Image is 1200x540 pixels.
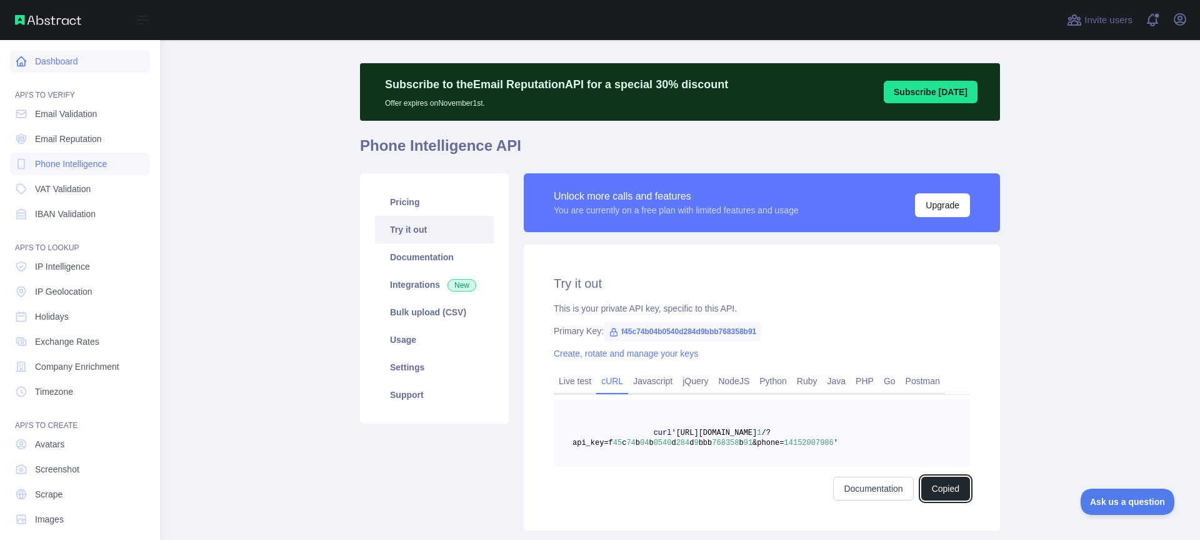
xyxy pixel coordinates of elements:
span: 45 [613,439,622,447]
a: IP Intelligence [10,255,150,278]
img: Abstract API [15,15,81,25]
a: Pricing [375,188,494,216]
span: curl [654,429,672,437]
span: VAT Validation [35,183,91,195]
span: Holidays [35,310,69,323]
a: Avatars [10,433,150,456]
a: IBAN Validation [10,203,150,225]
iframe: Toggle Customer Support [1081,489,1175,515]
span: b [649,439,653,447]
span: 0540 [654,439,672,447]
div: Primary Key: [554,325,970,337]
span: bbb [699,439,712,447]
span: Screenshot [35,463,79,476]
a: jQuery [677,371,713,391]
div: Unlock more calls and features [554,189,799,204]
div: You are currently on a free plan with limited features and usage [554,204,799,217]
span: d [671,439,676,447]
a: Company Enrichment [10,355,150,378]
a: cURL [596,371,628,391]
span: 9 [694,439,698,447]
a: Python [754,371,792,391]
a: Email Reputation [10,128,150,150]
button: Copied [921,477,970,501]
p: Subscribe to the Email Reputation API for a special 30 % discount [385,76,728,93]
div: API'S TO LOOKUP [10,228,150,253]
a: Usage [375,326,494,354]
span: IP Geolocation [35,285,92,298]
a: Scrape [10,483,150,506]
a: Integrations New [375,271,494,298]
span: Exchange Rates [35,335,99,348]
a: Javascript [628,371,677,391]
a: Timezone [10,380,150,403]
div: API'S TO CREATE [10,405,150,430]
a: NodeJS [713,371,754,391]
span: Invite users [1084,13,1132,28]
button: Subscribe [DATE] [884,81,977,103]
span: IBAN Validation [35,208,96,220]
a: Bulk upload (CSV) [375,298,494,326]
span: 14152007986 [784,439,834,447]
button: Upgrade [915,193,970,217]
a: Screenshot [10,458,150,481]
a: Ruby [792,371,822,391]
a: PHP [851,371,879,391]
span: Company Enrichment [35,360,119,373]
span: New [447,279,476,292]
span: Phone Intelligence [35,158,107,170]
span: IP Intelligence [35,260,90,273]
a: Dashboard [10,50,150,73]
span: c [622,439,626,447]
span: 768358 [712,439,739,447]
span: b [636,439,640,447]
span: b [739,439,744,447]
a: VAT Validation [10,178,150,200]
span: 04 [640,439,649,447]
a: Go [879,371,901,391]
a: Images [10,508,150,531]
a: Try it out [375,216,494,243]
span: '[URL][DOMAIN_NAME] [671,429,757,437]
div: This is your private API key, specific to this API. [554,302,970,315]
a: Java [822,371,851,391]
a: Support [375,381,494,409]
p: Offer expires on November 1st. [385,93,728,108]
span: 74 [626,439,635,447]
a: Settings [375,354,494,381]
a: Postman [901,371,945,391]
span: &phone= [752,439,784,447]
span: Images [35,513,64,526]
span: 284 [676,439,690,447]
h1: Phone Intelligence API [360,136,1000,166]
span: Timezone [35,385,73,398]
h2: Try it out [554,275,970,292]
a: IP Geolocation [10,280,150,303]
span: d [689,439,694,447]
a: Phone Intelligence [10,153,150,175]
span: Avatars [35,438,64,451]
a: Documentation [833,477,913,501]
a: Live test [554,371,596,391]
a: Email Validation [10,103,150,125]
span: ' [834,439,838,447]
a: Holidays [10,305,150,328]
span: 1 [757,429,761,437]
span: f45c74b04b0540d284d9bbb768358b91 [604,322,761,341]
span: Email Validation [35,108,97,120]
div: API'S TO VERIFY [10,75,150,100]
span: Scrape [35,488,62,501]
span: Email Reputation [35,133,102,145]
a: Exchange Rates [10,330,150,353]
a: Create, rotate and manage your keys [554,349,698,359]
span: 91 [744,439,752,447]
a: Documentation [375,243,494,271]
button: Invite users [1064,10,1135,30]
